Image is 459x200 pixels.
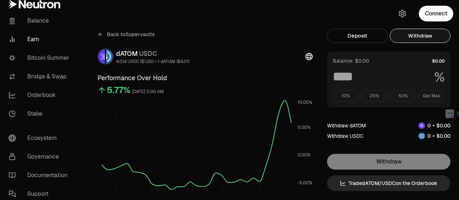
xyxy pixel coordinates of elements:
img: USDC Logo [418,133,425,139]
a: Documentation [3,166,77,185]
span: USDC [139,49,157,58]
div: [DATE] 3:00 AM [132,88,164,96]
a: Orderbook [3,86,77,104]
button: Connect [419,6,453,21]
a: Ecosystem [3,129,77,147]
div: Withdraw USDC [327,132,364,140]
tspan: -5.00% [298,180,312,186]
tspan: 0.00% [298,152,311,158]
tspan: 10.00% [298,99,312,105]
div: 5.77% [107,84,131,96]
img: dATOM Logo [418,122,425,129]
span: % [434,70,445,84]
a: Earn [3,30,77,49]
tspan: 5.00% [298,125,311,130]
div: Withdraw dATOM [327,122,366,129]
h3: Performance Over Hold [98,73,313,83]
button: Deposit [327,29,388,43]
div: dATOM [116,49,189,59]
a: Bridge & Swap [3,67,77,86]
span: Back to Supervaults [107,31,155,38]
button: Withdraw [390,29,450,43]
div: 4.014 USDC ($1.00) = 1 dATOM ($4.01) [116,59,189,64]
a: Bitcoin Summer [3,49,77,67]
a: Governance [3,147,77,166]
a: TradedATOM/USDCon the Orderbook [327,175,450,191]
a: Balance [3,11,77,30]
img: USDC Logo [106,49,113,64]
div: Balance: $0.00 [333,57,369,64]
img: dATOM Logo [98,49,105,64]
a: Stake [3,104,77,123]
a: Back toSupervaults [98,29,155,40]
